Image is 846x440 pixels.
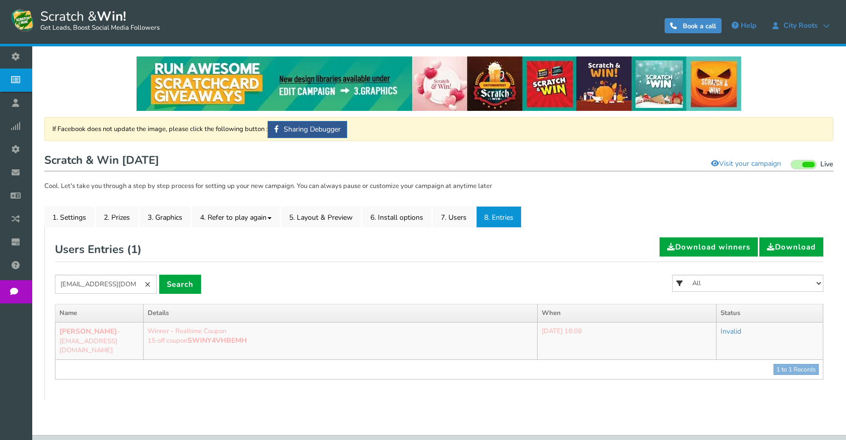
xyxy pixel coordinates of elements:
[721,327,741,336] a: Invalid
[820,160,833,169] span: Live
[97,8,126,25] strong: Win!
[59,327,117,336] b: [PERSON_NAME]
[281,206,361,227] a: 5. Layout & Preview
[35,8,160,33] span: Scratch &
[137,56,741,111] img: festival-poster-2020.webp
[44,181,833,192] p: Cool. Let's take you through a step by step process for setting up your new campaign. You can alw...
[727,18,761,34] a: Help
[55,275,157,294] input: Search by name or email
[741,21,756,30] span: Help
[44,151,833,171] h1: Scratch & Win [DATE]
[538,304,717,323] th: When
[362,206,431,227] a: 6. Install options
[40,24,160,32] small: Get Leads, Boost Social Media Followers
[187,336,247,345] b: SWINY4VHBEMH
[44,117,833,141] div: If Facebook does not update the image, please click the following button :
[660,237,758,257] a: Download winners
[433,206,475,227] a: 7. Users
[716,304,823,323] th: Status
[683,22,716,31] span: Book a call
[140,206,190,227] a: 3. Graphics
[665,18,722,33] a: Book a call
[192,206,280,227] a: 4. Refer to play again
[55,237,142,262] h2: Users Entries ( )
[268,121,347,138] a: Sharing Debugger
[55,304,144,323] th: Name
[55,322,144,359] td: - [EMAIL_ADDRESS][DOMAIN_NAME]
[778,22,823,30] span: City Roots
[144,322,538,359] td: Winner - Realtime Coupon 15 off coupon
[476,206,522,227] a: 8. Entries
[10,8,35,33] img: Scratch and Win
[759,237,823,257] a: Download
[10,8,160,33] a: Scratch &Win! Get Leads, Boost Social Media Followers
[44,206,94,227] a: 1. Settings
[139,275,157,294] a: ×
[538,322,717,359] td: [DATE] 18:08
[804,398,846,440] iframe: LiveChat chat widget
[96,206,138,227] a: 2. Prizes
[704,155,788,172] a: Visit your campaign
[159,275,201,294] a: Search
[144,304,538,323] th: Details
[131,242,138,257] span: 1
